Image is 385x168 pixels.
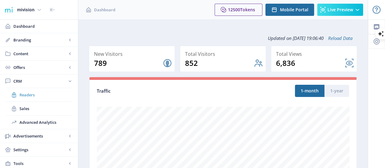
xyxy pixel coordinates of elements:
[13,23,73,29] span: Dashboard
[6,116,72,129] a: Advanced Analytics
[4,5,13,15] img: 1f20cf2a-1a19-485c-ac21-848c7d04f45b.png
[280,7,308,12] span: Mobile Portal
[13,133,67,139] span: Advertisements
[19,119,72,125] span: Advanced Analytics
[185,50,263,58] div: Total Visitors
[94,7,115,13] span: Dashboard
[6,102,72,115] a: Sales
[13,64,67,70] span: Offers
[276,58,345,68] div: 6,836
[94,58,163,68] div: 789
[13,160,67,166] span: Tools
[89,30,357,46] div: Updated on [DATE] 19:06:40
[13,147,67,153] span: Settings
[327,7,353,12] span: Live Preview
[324,35,352,41] a: Reload Data
[13,37,67,43] span: Branding
[324,85,349,97] button: 1-year
[19,92,72,98] span: Readers
[97,88,223,95] div: Traffic
[317,4,363,16] button: Live Preview
[215,4,262,16] button: 12500Tokens
[276,50,354,58] div: Total Views
[240,7,255,13] span: Tokens
[6,88,72,102] a: Readers
[19,105,72,112] span: Sales
[13,51,67,57] span: Content
[265,4,314,16] button: Mobile Portal
[295,85,324,97] button: 1-month
[185,58,254,68] div: 852
[17,3,34,16] div: mivision
[94,50,172,58] div: New Visitors
[13,78,67,84] span: CRM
